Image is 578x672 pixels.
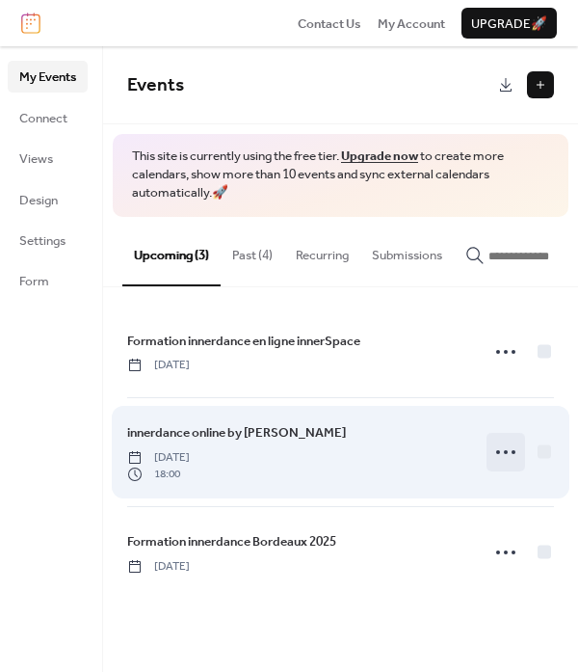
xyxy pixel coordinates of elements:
span: Design [19,191,58,210]
span: [DATE] [127,558,190,576]
button: Upgrade🚀 [461,8,557,39]
span: [DATE] [127,357,190,374]
a: Upgrade now [341,144,418,169]
a: Contact Us [298,13,361,33]
a: Settings [8,225,88,255]
span: Form [19,272,49,291]
img: logo [21,13,40,34]
a: Form [8,265,88,296]
a: Views [8,143,88,174]
span: Upgrade 🚀 [471,14,547,34]
button: Upcoming (3) [122,217,221,286]
a: My Account [378,13,445,33]
span: This site is currently using the free tier. to create more calendars, show more than 10 events an... [132,148,549,202]
span: Events [127,67,184,103]
a: Formation innerdance en ligne innerSpace [127,331,360,352]
span: Contact Us [298,14,361,34]
span: Settings [19,231,66,251]
span: My Account [378,14,445,34]
span: My Events [19,67,76,87]
button: Submissions [360,217,454,284]
a: Design [8,184,88,215]
span: [DATE] [127,449,190,467]
button: Recurring [284,217,360,284]
a: Formation innerdance Bordeaux 2025 [127,531,336,552]
span: 18:00 [127,466,190,483]
a: innerdance online by [PERSON_NAME] [127,422,346,444]
span: Connect [19,109,67,128]
span: Views [19,149,53,169]
button: Past (4) [221,217,284,284]
a: My Events [8,61,88,92]
a: Connect [8,102,88,133]
span: Formation innerdance Bordeaux 2025 [127,532,336,551]
span: innerdance online by [PERSON_NAME] [127,423,346,443]
span: Formation innerdance en ligne innerSpace [127,332,360,351]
